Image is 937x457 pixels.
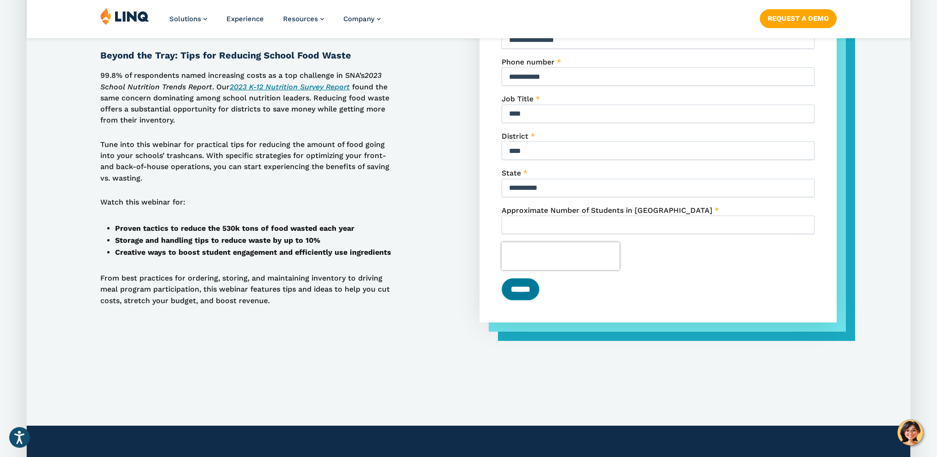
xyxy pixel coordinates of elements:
[100,7,149,25] img: LINQ | K‑12 Software
[502,132,528,141] span: District
[169,7,381,38] nav: Primary Navigation
[283,15,324,23] a: Resources
[502,169,521,177] span: State
[502,94,533,103] span: Job Title
[115,224,354,233] strong: Proven tactics to reduce the 530k tons of food wasted each year
[115,236,320,245] strong: Storage and handling tips to reduce waste by up to 10%
[100,197,394,208] p: Watch this webinar for:
[502,206,712,215] span: Approximate Number of Students in [GEOGRAPHIC_DATA]
[760,9,837,28] a: Request a Demo
[283,15,318,23] span: Resources
[115,248,391,257] strong: Creative ways to boost student engagement and efficiently use ingredients
[169,15,201,23] span: Solutions
[100,50,351,61] strong: Beyond the Tray: Tips for Reducing School Food Waste
[343,15,375,23] span: Company
[100,273,394,306] p: From best practices for ordering, storing, and maintaining inventory to driving meal program part...
[226,15,264,23] a: Experience
[760,7,837,28] nav: Button Navigation
[502,58,555,66] span: Phone number
[100,71,382,91] em: 2023 School Nutrition Trends Report
[100,70,394,126] p: 99.8% of respondents named increasing costs as a top challenge in SNA’s . Our found the same conc...
[100,139,394,184] p: Tune into this webinar for practical tips for reducing the amount of food going into your schools...
[502,242,619,270] iframe: reCAPTCHA
[343,15,381,23] a: Company
[897,420,923,445] button: Hello, have a question? Let’s chat.
[169,15,207,23] a: Solutions
[230,82,350,91] a: 2023 K-12 Nutrition Survey Report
